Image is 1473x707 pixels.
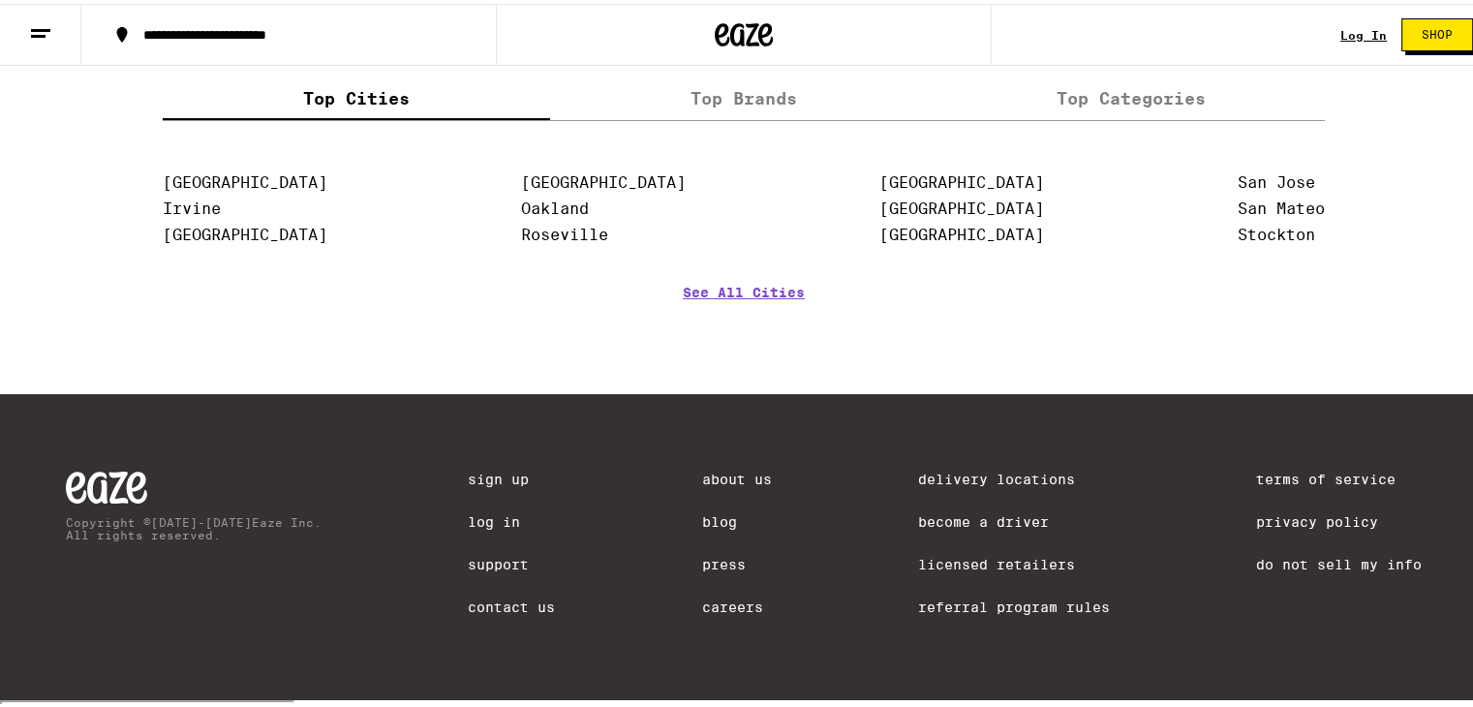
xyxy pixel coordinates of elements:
[66,512,322,538] p: Copyright © [DATE]-[DATE] Eaze Inc. All rights reserved.
[468,596,555,611] a: Contact Us
[1238,222,1315,240] a: Stockton
[918,510,1110,526] a: Become a Driver
[702,468,772,483] a: About Us
[683,281,805,353] a: See All Cities
[918,553,1110,569] a: Licensed Retailers
[1238,196,1325,214] a: San Mateo
[468,553,555,569] a: Support
[879,196,1044,214] a: [GEOGRAPHIC_DATA]
[163,222,327,240] a: [GEOGRAPHIC_DATA]
[468,468,555,483] a: Sign Up
[879,222,1044,240] a: [GEOGRAPHIC_DATA]
[12,14,139,29] span: Hi. Need any help?
[918,596,1110,611] a: Referral Program Rules
[1256,468,1422,483] a: Terms of Service
[1238,169,1315,188] a: San Jose
[1256,553,1422,569] a: Do Not Sell My Info
[702,596,772,611] a: Careers
[521,196,589,214] a: Oakland
[879,169,1044,188] a: [GEOGRAPHIC_DATA]
[521,222,608,240] a: Roseville
[468,510,555,526] a: Log In
[163,75,1325,117] div: tabs
[702,510,772,526] a: Blog
[702,553,772,569] a: Press
[163,75,550,116] label: Top Cities
[1256,510,1422,526] a: Privacy Policy
[550,75,937,116] label: Top Brands
[1401,15,1473,47] button: Shop
[918,468,1110,483] a: Delivery Locations
[521,169,686,188] a: [GEOGRAPHIC_DATA]
[163,196,221,214] a: Irvine
[1422,25,1453,37] span: Shop
[937,75,1325,116] label: Top Categories
[163,169,327,188] a: [GEOGRAPHIC_DATA]
[1340,25,1387,38] a: Log In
